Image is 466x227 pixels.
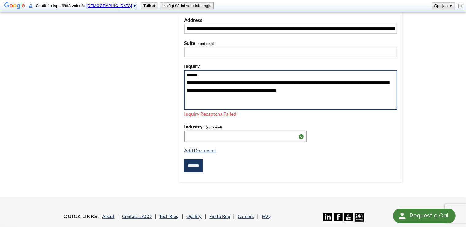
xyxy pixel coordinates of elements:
label: Inquiry [184,62,397,70]
a: FAQ [262,213,271,219]
a: Tech Blog [159,213,179,219]
a: Add Document [184,147,216,153]
a: Quality [186,213,202,219]
a: [DEMOGRAPHIC_DATA] [86,3,137,8]
a: Find a Rep [209,213,230,219]
img: 24/7 Support Icon [355,213,364,221]
a: About [102,213,114,219]
span: Inquiry Recaptcha Failed [184,111,236,117]
b: Tulkot [143,3,155,8]
label: Address [184,16,397,24]
span: Skatīt šo lapu šādā valodā: [36,3,139,8]
a: Careers [238,213,254,219]
button: Izslēgt šādai valodai: angļu [160,3,213,9]
h4: Quick Links [64,213,99,220]
label: Industry [184,123,397,131]
img: round button [397,211,407,221]
label: Suite [184,39,397,47]
button: Opcijas ▼ [432,3,455,9]
img: Aizvērt [458,4,463,8]
div: Request a Call [410,209,449,223]
button: Tulkot [141,3,157,9]
a: 24/7 Support [355,217,364,223]
img: Šīs drošās lapas saturs tulkošanai Google pakalpojumā tiks sūtīts, izmantojot drošu savienojumu. [29,4,32,8]
div: Request a Call [393,209,456,223]
span: [DEMOGRAPHIC_DATA] [86,3,132,8]
img: Google Tulkotājs [4,2,25,10]
a: Contact LACO [122,213,152,219]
